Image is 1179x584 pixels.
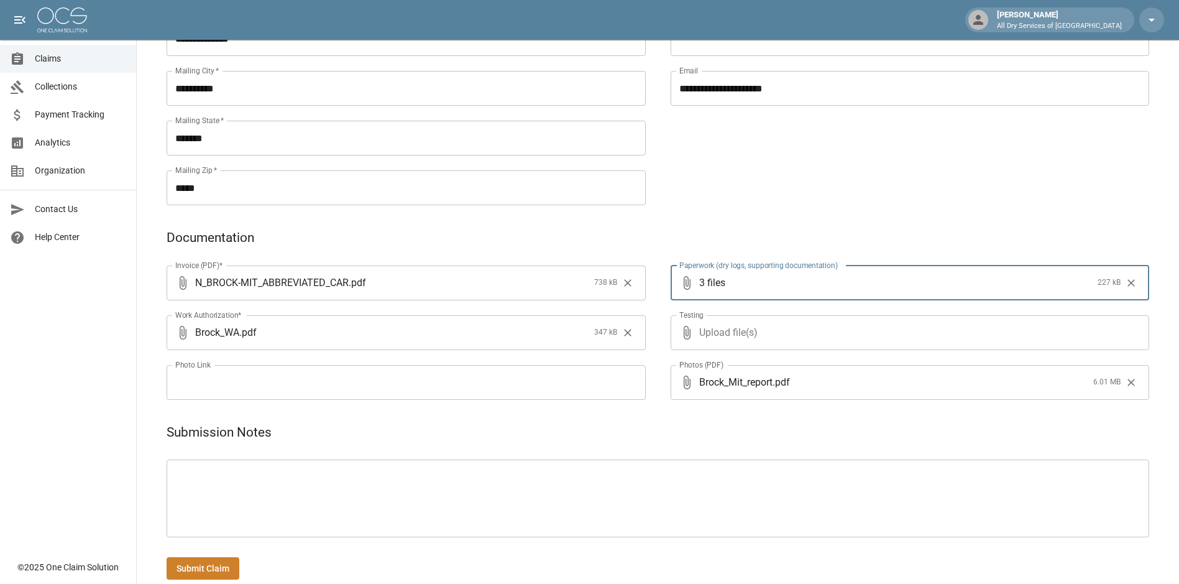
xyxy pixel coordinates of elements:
[594,277,617,289] span: 738 kB
[1122,274,1140,292] button: Clear
[35,164,126,177] span: Organization
[175,359,211,370] label: Photo Link
[1093,376,1121,389] span: 6.01 MB
[1122,373,1140,392] button: Clear
[618,323,637,342] button: Clear
[35,80,126,93] span: Collections
[35,52,126,65] span: Claims
[349,276,366,290] span: . pdf
[679,359,723,370] label: Photos (PDF)
[594,327,617,339] span: 347 kB
[679,260,838,271] label: Paperwork (dry logs, supporting documentation)
[175,65,219,76] label: Mailing City
[175,310,242,320] label: Work Authorization*
[997,21,1122,32] p: All Dry Services of [GEOGRAPHIC_DATA]
[679,310,704,320] label: Testing
[618,274,637,292] button: Clear
[1098,277,1121,289] span: 227 kB
[35,108,126,121] span: Payment Tracking
[195,276,349,290] span: N_BROCK-MIT_ABBREVIATED_CAR
[35,136,126,149] span: Analytics
[699,315,1116,350] span: Upload file(s)
[239,325,257,340] span: . pdf
[175,115,224,126] label: Mailing State
[699,375,773,389] span: Brock_Mit_report
[37,7,87,32] img: ocs-logo-white-transparent.png
[167,557,239,580] button: Submit Claim
[7,7,32,32] button: open drawer
[679,65,698,76] label: Email
[992,9,1127,31] div: [PERSON_NAME]
[773,375,790,389] span: . pdf
[699,266,1093,300] span: 3 files
[195,325,239,340] span: Brock_WA
[175,165,218,175] label: Mailing Zip
[175,260,223,271] label: Invoice (PDF)*
[17,561,119,573] div: © 2025 One Claim Solution
[35,231,126,244] span: Help Center
[35,203,126,216] span: Contact Us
